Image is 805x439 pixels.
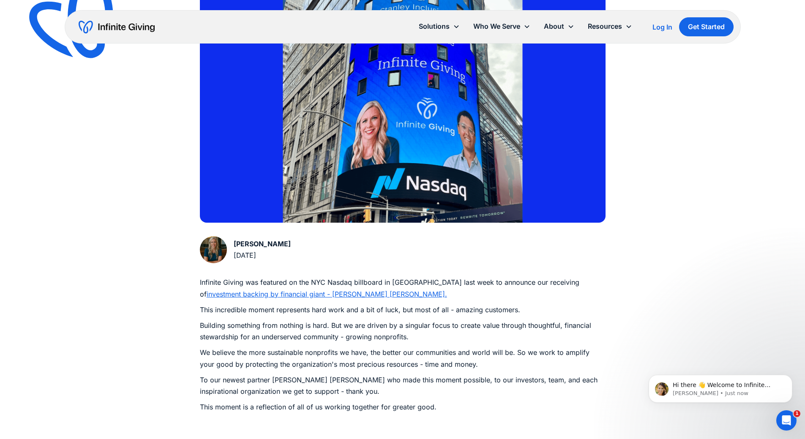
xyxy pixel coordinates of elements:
[473,21,520,32] div: Who We Serve
[200,401,606,413] p: This moment is a reflection of all of us working together for greater good.
[776,410,797,431] iframe: Intercom live chat
[200,277,606,300] p: Infinite Giving was featured on the NYC Nasdaq billboard in [GEOGRAPHIC_DATA] last week to announ...
[636,357,805,416] iframe: Intercom notifications message
[581,17,639,35] div: Resources
[419,21,450,32] div: Solutions
[679,17,734,36] a: Get Started
[207,290,447,298] a: investment backing by financial giant - [PERSON_NAME] [PERSON_NAME].
[200,304,606,316] p: This incredible moment represents hard work and a bit of luck, but most of all - amazing customers.
[544,21,564,32] div: About
[588,21,622,32] div: Resources
[200,374,606,397] p: To our newest partner [PERSON_NAME] [PERSON_NAME] who made this moment possible, to our investors...
[200,236,291,263] a: [PERSON_NAME][DATE]
[412,17,467,35] div: Solutions
[79,20,155,34] a: home
[200,347,606,370] p: We believe the more sustainable nonprofits we have, the better our communities and world will be....
[794,410,800,417] span: 1
[234,238,291,250] div: [PERSON_NAME]
[200,320,606,343] p: Building something from nothing is hard. But we are driven by a singular focus to create value th...
[200,417,606,428] p: ‍
[652,24,672,30] div: Log In
[467,17,537,35] div: Who We Serve
[234,250,291,261] div: [DATE]
[652,22,672,32] a: Log In
[537,17,581,35] div: About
